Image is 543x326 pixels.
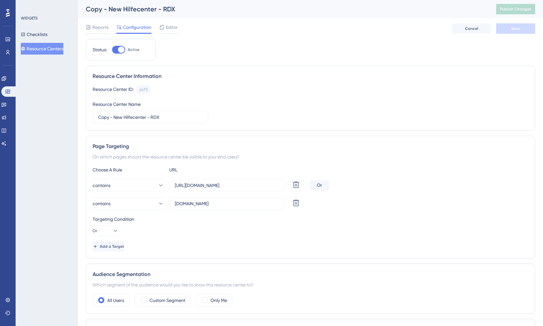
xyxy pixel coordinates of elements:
[496,23,535,34] button: Save
[149,296,185,304] label: Custom Segment
[21,29,47,40] button: Checklists
[465,26,478,31] span: Cancel
[123,23,151,31] span: Configuration
[93,226,119,236] button: Or
[93,85,134,94] div: Resource Center ID:
[452,23,491,34] button: Cancel
[21,43,63,55] button: Resource Centers
[93,215,528,223] div: Targeting Condition
[310,180,329,191] div: Or
[93,270,528,278] div: Audience Segmentation
[93,153,528,161] div: On which pages should the resource center be visible to your end users?
[100,244,124,249] span: Add a Target
[516,300,535,320] iframe: UserGuiding AI Assistant Launcher
[496,4,535,14] button: Publish Changes
[86,5,480,14] div: Copy - New Hilfecenter - RDX
[93,100,141,108] div: Resource Center Name
[93,166,164,174] div: Choose A Rule
[21,16,38,21] div: WIDGETS
[93,197,164,210] button: contains
[139,87,148,92] div: 4473
[93,281,528,289] div: Which segment of the audience would you like to show this resource center to?
[98,114,203,121] input: Type your Resource Center name
[92,23,109,31] span: Reports
[211,296,227,304] label: Only Me
[93,179,164,192] button: contains
[93,228,97,233] span: Or
[93,182,110,189] span: contains
[511,26,520,31] span: Save
[93,241,124,252] button: Add a Target
[107,296,124,304] label: All Users
[169,166,241,174] div: URL
[175,182,279,189] input: yourwebsite.com/path
[166,23,178,31] span: Editor
[128,47,139,52] span: Active
[93,72,528,80] div: Resource Center Information
[93,143,528,150] div: Page Targeting
[93,200,110,207] span: contains
[175,200,279,207] input: yourwebsite.com/path
[93,46,107,54] div: Status:
[500,6,531,12] span: Publish Changes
